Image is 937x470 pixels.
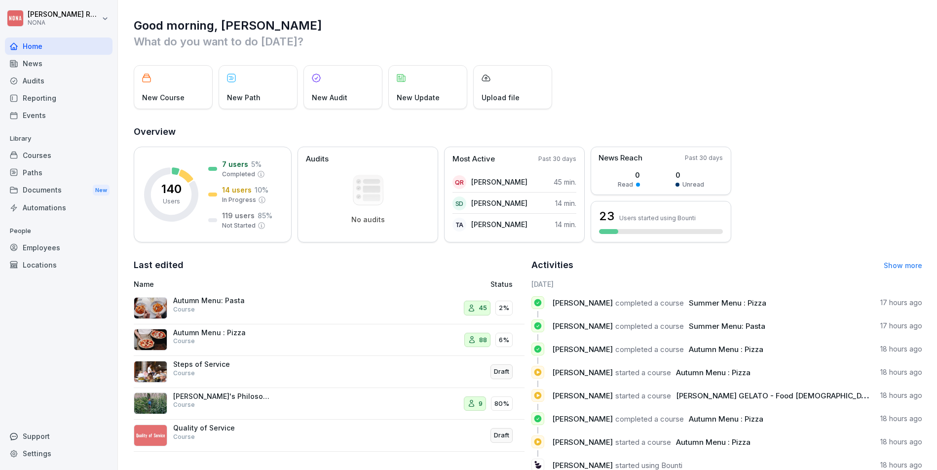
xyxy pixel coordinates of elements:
[255,185,268,195] p: 10 %
[880,298,922,308] p: 17 hours ago
[93,185,110,196] div: New
[538,155,576,163] p: Past 30 days
[351,215,385,224] p: No audits
[173,337,195,346] p: Course
[5,164,112,181] a: Paths
[452,175,466,189] div: QR
[134,420,525,452] a: Quality of ServiceCourseDraft
[531,258,573,272] h2: Activities
[555,219,576,230] p: 14 min.
[5,445,112,462] div: Settings
[134,292,525,324] a: Autumn Menu: PastaCourse452%
[615,298,684,308] span: completed a course
[452,196,466,210] div: SD
[880,460,922,470] p: 18 hours ago
[471,198,527,208] p: [PERSON_NAME]
[222,196,256,204] p: In Progress
[615,391,671,400] span: started a course
[615,437,671,447] span: started a course
[5,223,112,239] p: People
[312,92,347,103] p: New Audit
[5,131,112,147] p: Library
[880,321,922,331] p: 17 hours ago
[306,154,329,165] p: Audits
[494,399,509,409] p: 80%
[142,92,185,103] p: New Course
[134,361,167,383] img: vd9hf8v6tixg1rgmgu18qv0n.png
[615,368,671,377] span: started a course
[173,392,272,401] p: [PERSON_NAME]'s Philosophy and Mission
[134,258,525,272] h2: Last edited
[618,170,640,180] p: 0
[134,425,167,446] img: ep21c2igrbh2xhwygamc4fgx.png
[552,437,613,447] span: [PERSON_NAME]
[880,414,922,424] p: 18 hours ago
[134,34,922,49] p: What do you want to do [DATE]?
[880,367,922,377] p: 18 hours ago
[676,368,750,377] span: Autumn Menu : Pizza
[227,92,261,103] p: New Path
[222,210,255,221] p: 119 users
[619,214,696,222] p: Users started using Bounti
[552,391,613,400] span: [PERSON_NAME]
[134,329,167,351] img: gigntzqtjbmfaqrmkhd4k4h3.png
[615,345,684,354] span: completed a course
[880,391,922,400] p: 18 hours ago
[5,38,112,55] a: Home
[682,180,704,189] p: Unread
[5,107,112,124] a: Events
[134,297,167,319] img: g03mw99o2jwb6tj6u9fgvrr5.png
[173,296,272,305] p: Autumn Menu: Pasta
[615,321,684,331] span: completed a course
[251,159,262,169] p: 5 %
[599,208,614,225] h3: 23
[552,461,613,470] span: [PERSON_NAME]
[531,279,922,289] h6: [DATE]
[5,199,112,216] a: Automations
[5,147,112,164] a: Courses
[490,279,513,289] p: Status
[880,344,922,354] p: 18 hours ago
[173,369,195,378] p: Course
[482,92,520,103] p: Upload file
[173,400,195,409] p: Course
[5,239,112,256] a: Employees
[552,321,613,331] span: [PERSON_NAME]
[5,181,112,199] a: DocumentsNew
[173,360,272,369] p: Steps of Service
[689,414,763,424] span: Autumn Menu : Pizza
[5,256,112,274] a: Locations
[222,159,248,169] p: 7 users
[554,177,576,187] p: 45 min.
[5,72,112,89] a: Audits
[222,221,256,230] p: Not Started
[5,181,112,199] div: Documents
[222,185,252,195] p: 14 users
[615,414,684,424] span: completed a course
[479,303,487,313] p: 45
[5,428,112,445] div: Support
[499,335,509,345] p: 6%
[5,55,112,72] a: News
[173,424,272,432] p: Quality of Service
[452,154,495,165] p: Most Active
[499,303,509,313] p: 2%
[134,388,525,420] a: [PERSON_NAME]'s Philosophy and MissionCourse980%
[689,345,763,354] span: Autumn Menu : Pizza
[134,125,922,139] h2: Overview
[134,392,167,414] img: cktznsg10ahe3ln2ptfp89y3.png
[676,391,877,400] span: [PERSON_NAME] GELATO - Food [DEMOGRAPHIC_DATA]
[685,154,723,162] p: Past 30 days
[5,89,112,107] a: Reporting
[28,10,100,19] p: [PERSON_NAME] Rondeux
[615,461,682,470] span: started using Bounti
